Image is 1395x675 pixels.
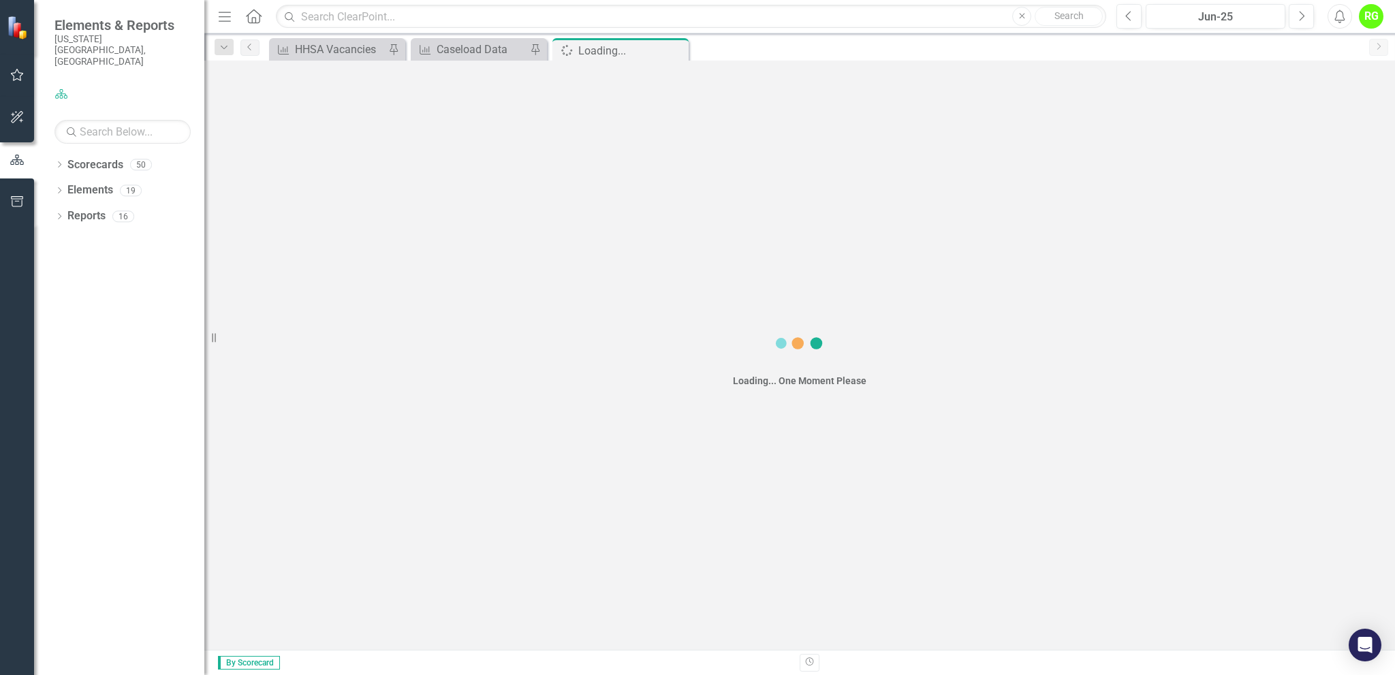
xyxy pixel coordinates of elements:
small: [US_STATE][GEOGRAPHIC_DATA], [GEOGRAPHIC_DATA] [54,33,191,67]
div: Open Intercom Messenger [1349,629,1381,661]
div: Caseload Data [437,41,527,58]
a: Caseload Data [414,41,527,58]
div: Loading... [578,42,685,59]
span: Elements & Reports [54,17,191,33]
a: Reports [67,208,106,224]
span: By Scorecard [218,656,280,670]
div: HHSA Vacancies [295,41,385,58]
input: Search Below... [54,120,191,144]
div: 19 [120,185,142,196]
div: Loading... One Moment Please [733,374,866,388]
div: 16 [112,210,134,222]
a: HHSA Vacancies [272,41,385,58]
input: Search ClearPoint... [276,5,1106,29]
div: Jun-25 [1150,9,1281,25]
button: Jun-25 [1146,4,1285,29]
button: RG [1359,4,1383,29]
div: 50 [130,159,152,170]
a: Elements [67,183,113,198]
span: Search [1054,10,1084,21]
img: ClearPoint Strategy [7,16,31,40]
button: Search [1035,7,1103,26]
a: Scorecards [67,157,123,173]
